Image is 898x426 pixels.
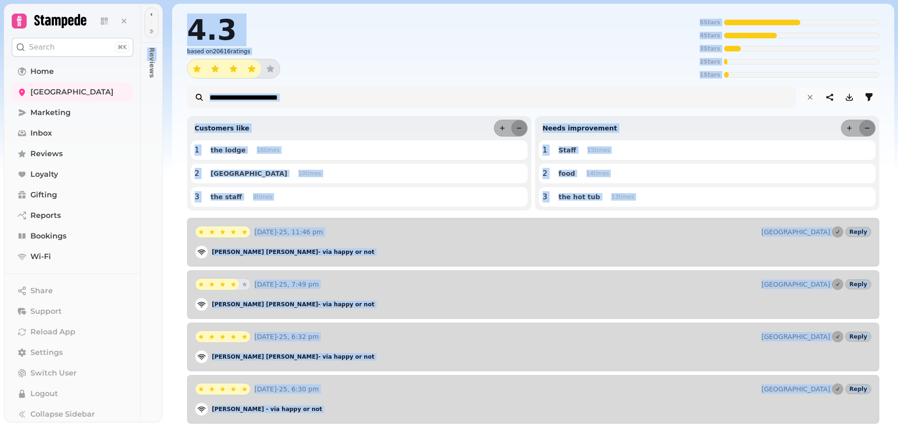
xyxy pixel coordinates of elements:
p: 1 [195,144,199,156]
p: [DATE]-25, 7:49 pm [254,280,758,289]
span: [GEOGRAPHIC_DATA] [210,170,287,177]
span: Switch User [30,368,77,379]
span: Reply [849,334,867,339]
button: less [511,120,527,136]
button: food [551,167,582,180]
a: Bookings [12,227,133,245]
span: Bookings [30,231,66,242]
p: 3 [543,191,547,202]
button: star [217,383,228,395]
button: Marked as done [832,383,843,395]
button: star [217,331,228,342]
p: 16 time s [257,146,280,154]
span: the lodge [210,147,246,153]
button: download [840,88,859,107]
a: Reports [12,206,133,225]
span: Loyalty [30,169,58,180]
p: 3 Stars [700,45,720,52]
button: star [196,383,207,395]
button: less [859,120,875,136]
button: star [196,279,207,290]
button: star [239,331,250,342]
p: 2 Stars [700,58,720,65]
p: 15 time s [587,146,610,154]
p: [PERSON_NAME] - via happy or not [212,405,322,413]
p: [DATE]-25, 11:46 pm [254,227,758,237]
span: the hot tub [558,194,600,200]
button: star [217,279,228,290]
a: Loyalty [12,165,133,184]
button: star [196,226,207,238]
a: Wi-Fi [12,247,133,266]
a: Reviews [12,144,133,163]
button: star [206,279,217,290]
button: star [188,59,206,78]
p: Needs improvement [539,123,617,133]
button: Reply [845,227,871,237]
button: star [239,226,250,238]
span: Settings [30,347,63,358]
p: 14 time s [587,170,609,177]
button: star [217,226,228,238]
span: Reports [30,210,61,221]
p: Customers like [191,123,249,133]
span: Wi-Fi [30,251,51,262]
button: star [228,331,239,342]
button: star [261,59,280,78]
button: star [206,59,224,78]
a: Marketing [12,103,133,122]
span: Reload App [30,326,75,338]
button: Staff [551,144,584,156]
button: the hot tub [551,191,608,203]
button: filter [860,88,878,107]
button: star [206,383,217,395]
button: Reply [845,332,871,342]
button: Switch User [12,364,133,383]
p: based on 20616 ratings [187,48,250,55]
button: Reply [845,384,871,394]
span: Reply [849,282,867,287]
span: [GEOGRAPHIC_DATA] [30,87,114,98]
span: Gifting [30,189,57,201]
button: Logout [12,384,133,403]
button: Collapse Sidebar [12,405,133,424]
p: [DATE]-25, 6:32 pm [254,332,758,341]
button: star [239,279,250,290]
a: [GEOGRAPHIC_DATA] [12,83,133,101]
h2: 4.3 [187,16,237,44]
span: Marketing [30,107,71,118]
button: star [239,383,250,395]
p: Reviews [144,40,160,62]
button: star [224,59,243,78]
a: Home [12,62,133,81]
button: star [228,383,239,395]
span: Logout [30,388,58,399]
span: Collapse Sidebar [30,409,95,420]
span: Inbox [30,128,52,139]
p: 2 [543,168,547,179]
button: share-thread [820,88,839,107]
p: [PERSON_NAME] [PERSON_NAME] - via happy or not [212,353,374,361]
p: 1 [543,144,547,156]
p: [PERSON_NAME] [PERSON_NAME] - via happy or not [212,248,374,256]
button: star [206,226,217,238]
p: 2 [195,168,199,179]
button: more [841,120,857,136]
button: star [228,226,239,238]
p: 3 [195,191,199,202]
button: star [206,331,217,342]
button: the staff [203,191,249,203]
p: [DATE]-25, 6:30 pm [254,384,758,394]
div: ⌘K [115,42,129,52]
span: Staff [558,147,576,153]
button: [GEOGRAPHIC_DATA] [203,167,295,180]
p: [GEOGRAPHIC_DATA] [761,227,830,237]
button: Marked as done [832,279,843,290]
button: Marked as done [832,331,843,342]
span: food [558,170,575,177]
p: 1 Stars [700,71,720,79]
a: Gifting [12,186,133,204]
button: star [228,279,239,290]
button: star [196,331,207,342]
button: Share [12,282,133,300]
